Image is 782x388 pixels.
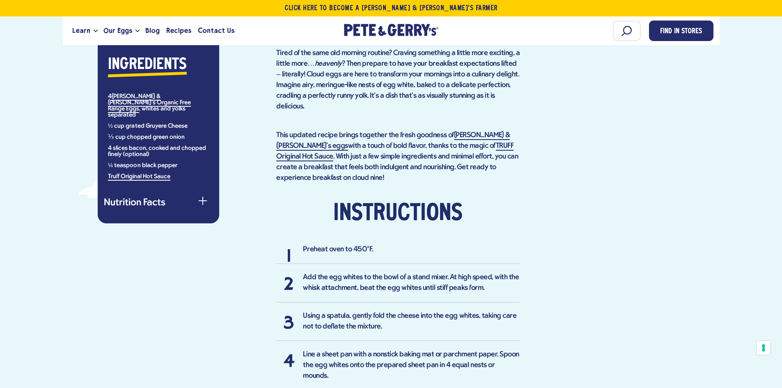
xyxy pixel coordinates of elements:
button: Nutrition Facts [104,198,213,208]
span: Our Eggs [103,25,132,36]
span: Contact Us [198,25,234,36]
h2: Instructions [276,202,520,226]
p: Tired of the same old morning routine? Craving something a little more exciting, a little more… ?... [276,48,520,112]
em: heavenly [315,60,342,68]
a: TRUFF Original Hot Sauce [276,142,514,161]
li: 4 slices bacon, cooked and chopped finely (optional) [108,145,209,158]
li: Preheat oven to 450°F. [276,244,520,264]
strong: Ingredients [108,57,187,72]
button: Open the dropdown menu for Learn [94,30,98,32]
a: [PERSON_NAME] & [PERSON_NAME]’s Organic Free Range Eggs [108,93,191,113]
span: Find in Stores [660,26,702,37]
a: Blog [142,20,163,42]
li: ⅓ cup chopped green onion [108,134,209,140]
li: ¼ teaspoon black pepper [108,163,209,169]
a: Find in Stores [649,21,713,41]
li: Using a spatula, gently fold the cheese into the egg whites, taking care not to deflate the mixture. [276,311,520,341]
p: This updated recipe brings together the fresh goodness of with a touch of bold flavor, thanks to ... [276,130,520,184]
a: Recipes [163,20,195,42]
a: Truff Original Hot Sauce [108,173,170,181]
li: 4 , whites and yolks separated [108,94,209,118]
span: Recipes [166,25,191,36]
a: [PERSON_NAME] & [PERSON_NAME]’s eggs [276,131,510,151]
a: Our Eggs [100,20,135,42]
span: Blog [145,25,160,36]
button: Your consent preferences for tracking technologies [757,341,771,355]
button: Open the dropdown menu for Our Eggs [135,30,140,32]
span: Learn [72,25,90,36]
a: Learn [69,20,94,42]
li: Add the egg whites to the bowl of a stand mixer. At high speed, with the whisk attachment, beat t... [276,272,520,303]
li: ½ cup grated Gruyere Cheese [108,123,209,129]
input: Search [613,21,641,41]
a: Contact Us [195,20,238,42]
